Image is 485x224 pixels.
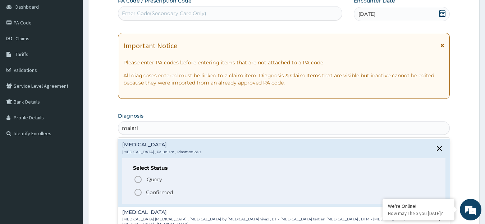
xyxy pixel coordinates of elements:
i: status option filled [134,188,142,197]
div: We're Online! [388,203,449,209]
i: close select status [435,144,444,153]
span: Claims [15,35,29,42]
span: Query [147,176,162,183]
img: d_794563401_company_1708531726252_794563401 [13,36,29,54]
h4: [MEDICAL_DATA] [122,142,201,147]
p: How may I help you today? [388,210,449,216]
span: Dashboard [15,4,39,10]
div: Enter Code(Secondary Care Only) [122,10,206,17]
span: Tariffs [15,51,28,58]
span: We're online! [42,67,99,139]
textarea: Type your message and hit 'Enter' [4,148,137,174]
h1: Important Notice [123,42,177,50]
p: Please enter PA codes before entering items that are not attached to a PA code [123,59,445,66]
div: Minimize live chat window [118,4,135,21]
span: [DATE] [358,10,375,18]
p: [MEDICAL_DATA] , Paludism , Plasmodiosis [122,150,201,155]
p: All diagnoses entered must be linked to a claim item. Diagnosis & Claim Items that are visible bu... [123,72,445,86]
h4: [MEDICAL_DATA] [122,210,432,215]
label: Diagnosis [118,112,143,119]
p: Confirmed [146,189,173,196]
div: Chat with us now [37,40,121,50]
i: status option query [134,175,142,184]
h6: Select Status [133,165,435,171]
